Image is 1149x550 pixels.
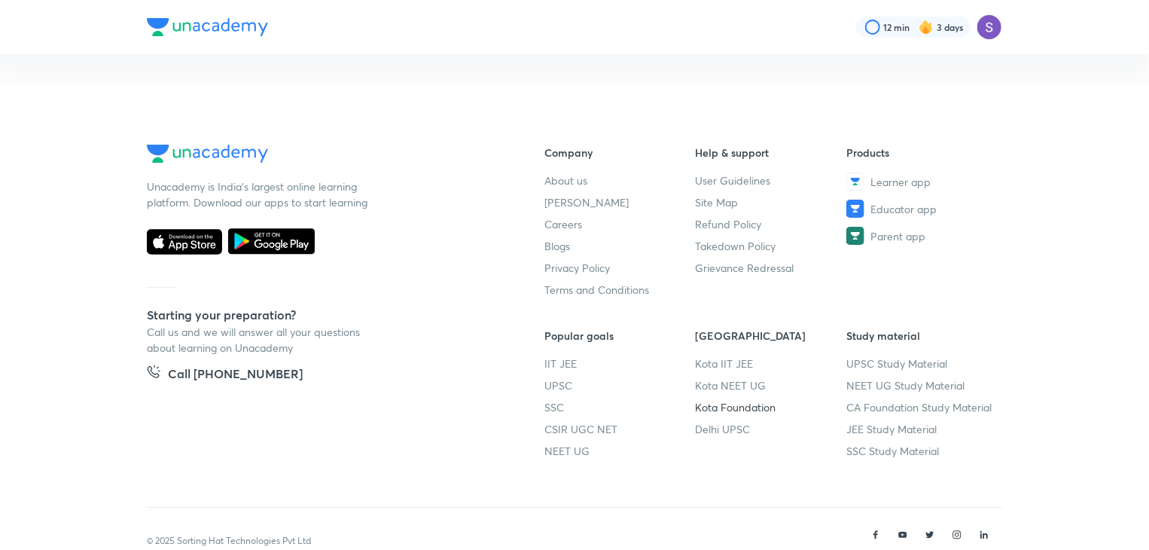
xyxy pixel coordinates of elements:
img: streak [919,20,934,35]
a: CSIR UGC NET [544,421,696,437]
h6: Help & support [696,145,847,160]
a: Careers [544,216,696,232]
a: About us [544,173,696,188]
a: Learner app [846,173,998,191]
h6: Company [544,145,696,160]
span: Careers [544,216,582,232]
a: Kota Foundation [696,399,847,415]
a: JEE Study Material [846,421,998,437]
p: Unacademy is India’s largest online learning platform. Download our apps to start learning [147,179,373,210]
span: Educator app [870,201,937,217]
h5: Call [PHONE_NUMBER] [168,365,303,386]
a: IIT JEE [544,356,696,371]
a: Company Logo [147,145,496,167]
h6: Popular goals [544,328,696,344]
a: SSC [544,399,696,415]
a: SSC Study Material [846,443,998,459]
p: Call us and we will answer all your questions about learning on Unacademy [147,324,373,356]
h6: Products [846,145,998,160]
a: NEET UG [544,443,696,459]
a: Takedown Policy [696,238,847,254]
a: Parent app [846,227,998,245]
a: Privacy Policy [544,260,696,276]
h6: Study material [846,328,998,344]
a: UPSC [544,377,696,393]
h6: [GEOGRAPHIC_DATA] [696,328,847,344]
span: Learner app [870,174,931,190]
img: Educator app [846,200,864,218]
img: Sapara Premji [977,14,1002,40]
a: Delhi UPSC [696,421,847,437]
a: Terms and Conditions [544,282,696,298]
a: Educator app [846,200,998,218]
a: Grievance Redressal [696,260,847,276]
a: NEET UG Study Material [846,377,998,393]
h5: Starting your preparation? [147,306,496,324]
a: User Guidelines [696,173,847,188]
a: Blogs [544,238,696,254]
img: Company Logo [147,18,268,36]
a: Site Map [696,194,847,210]
a: Refund Policy [696,216,847,232]
p: © 2025 Sorting Hat Technologies Pvt Ltd [147,534,311,548]
a: [PERSON_NAME] [544,194,696,210]
img: Learner app [846,173,864,191]
img: Company Logo [147,145,268,163]
a: UPSC Study Material [846,356,998,371]
span: Parent app [870,228,925,244]
img: Parent app [846,227,864,245]
a: Kota NEET UG [696,377,847,393]
a: Kota IIT JEE [696,356,847,371]
a: CA Foundation Study Material [846,399,998,415]
a: Call [PHONE_NUMBER] [147,365,303,386]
